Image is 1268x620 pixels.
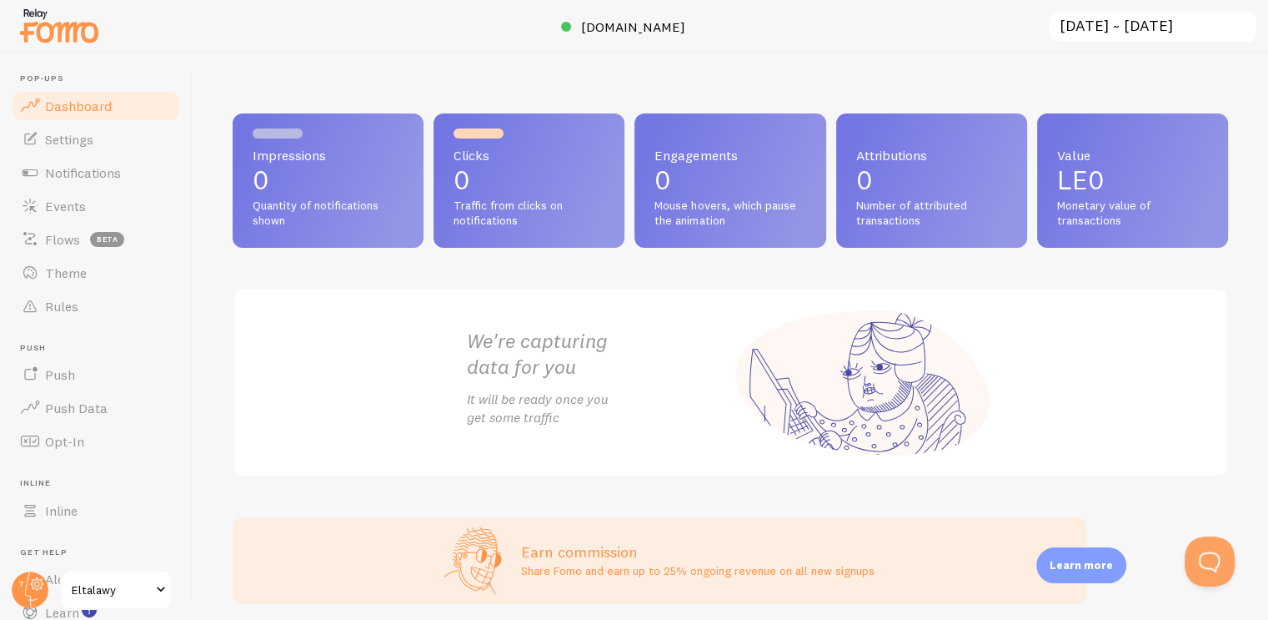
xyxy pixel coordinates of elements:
a: Flows beta [10,223,182,256]
span: Eltalawy [72,580,151,600]
span: Alerts [45,571,81,587]
iframe: Help Scout Beacon - Open [1185,537,1235,587]
span: Dashboard [45,98,112,114]
img: fomo-relay-logo-orange.svg [18,4,101,47]
h2: We're capturing data for you [467,328,730,380]
a: Inline [10,494,182,527]
p: Learn more [1050,557,1113,573]
span: Mouse hovers, which pause the animation [654,199,805,228]
p: 0 [454,167,604,194]
span: Settings [45,131,93,148]
a: Push Data [10,391,182,425]
a: Settings [10,123,182,156]
span: Attributions [856,149,1007,162]
a: Eltalawy [60,570,173,610]
span: Push [20,343,182,354]
a: Push [10,358,182,391]
span: Opt-In [45,433,84,450]
span: Traffic from clicks on notifications [454,199,604,228]
p: 0 [253,167,403,194]
span: Push Data [45,400,108,416]
span: Quantity of notifications shown [253,199,403,228]
span: beta [90,232,124,247]
a: Events [10,189,182,223]
p: It will be ready once you get some traffic [467,390,730,428]
a: Alerts [10,562,182,596]
span: Rules [45,298,78,315]
div: Learn more [1036,547,1126,583]
a: Theme [10,256,182,290]
span: Engagements [654,149,805,162]
a: Notifications [10,156,182,189]
span: Flows [45,231,80,248]
h3: Earn commission [521,542,875,562]
span: Pop-ups [20,73,182,84]
span: Theme [45,265,87,281]
svg: <p>Watch New Feature Tutorials!</p> [82,602,97,617]
span: Monetary value of transactions [1057,199,1208,228]
span: LE0 [1057,164,1105,196]
a: Dashboard [10,89,182,123]
p: 0 [654,167,805,194]
span: Inline [20,478,182,489]
p: 0 [856,167,1007,194]
a: Rules [10,290,182,323]
span: Number of attributed transactions [856,199,1007,228]
span: Notifications [45,164,121,181]
span: Push [45,366,75,383]
span: Value [1057,149,1208,162]
a: Opt-In [10,425,182,458]
span: Clicks [454,149,604,162]
span: Inline [45,502,78,519]
span: Events [45,198,86,214]
span: Get Help [20,547,182,558]
span: Impressions [253,149,403,162]
p: Share Fomo and earn up to 25% ongoing revenue on all new signups [521,562,875,579]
